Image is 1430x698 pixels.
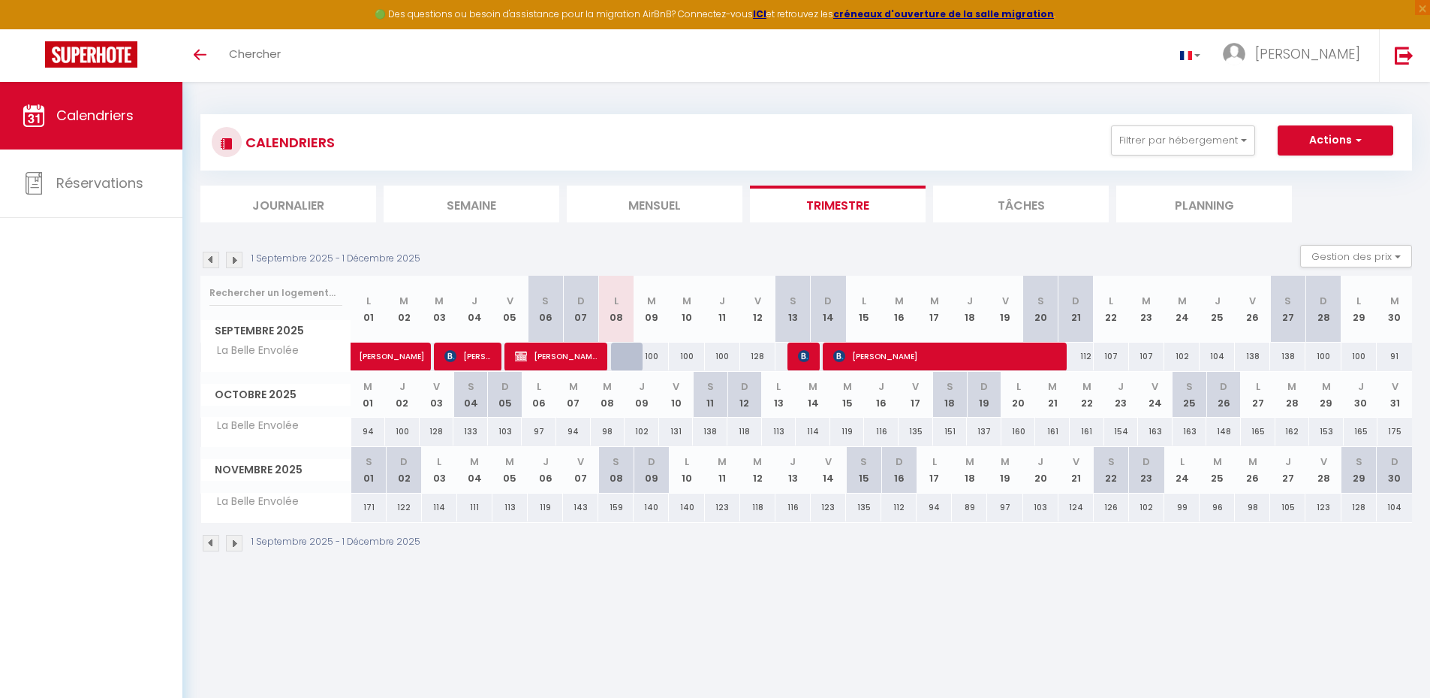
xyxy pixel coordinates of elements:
abbr: M [399,294,408,308]
abbr: D [980,379,988,394]
abbr: L [614,294,619,308]
div: 175 [1377,418,1412,446]
abbr: J [543,455,549,469]
abbr: V [912,379,919,394]
th: 01 [351,372,386,418]
div: 100 [1341,343,1377,370]
th: 30 [1377,447,1412,493]
th: 20 [1023,447,1058,493]
abbr: L [1109,294,1113,308]
div: 159 [598,494,634,521]
abbr: L [366,294,371,308]
div: 135 [899,418,933,446]
th: 24 [1164,447,1200,493]
div: 140 [634,494,669,521]
div: 128 [420,418,454,446]
th: 30 [1377,276,1412,343]
abbr: M [569,379,578,394]
button: Filtrer par hébergement [1111,125,1255,156]
abbr: D [1142,455,1150,469]
abbr: J [399,379,405,394]
div: 89 [952,494,987,521]
abbr: S [542,294,549,308]
img: logout [1395,46,1413,65]
div: 126 [1094,494,1129,521]
div: 107 [1129,343,1164,370]
span: Calendriers [56,106,134,125]
abbr: D [400,455,408,469]
th: 05 [488,372,522,418]
li: Mensuel [567,186,742,222]
p: 1 Septembre 2025 - 1 Décembre 2025 [251,252,420,266]
abbr: J [1037,455,1043,469]
th: 20 [1023,276,1058,343]
div: 128 [740,343,775,370]
h3: CALENDRIERS [242,125,335,159]
abbr: M [435,294,444,308]
th: 28 [1305,447,1341,493]
th: 12 [727,372,762,418]
div: 98 [591,418,625,446]
div: 97 [987,494,1022,521]
th: 18 [933,372,968,418]
th: 07 [556,372,591,418]
th: 23 [1129,447,1164,493]
th: 28 [1275,372,1310,418]
div: 133 [453,418,488,446]
abbr: S [366,455,372,469]
abbr: M [1287,379,1296,394]
abbr: V [433,379,440,394]
a: créneaux d'ouverture de la salle migration [833,8,1054,20]
th: 08 [598,276,634,343]
abbr: M [895,294,904,308]
abbr: M [647,294,656,308]
abbr: D [1220,379,1227,394]
p: 1 Septembre 2025 - 1 Décembre 2025 [251,535,420,549]
th: 21 [1058,276,1094,343]
div: 123 [1305,494,1341,521]
abbr: S [707,379,714,394]
th: 22 [1070,372,1104,418]
abbr: L [1356,294,1361,308]
th: 19 [987,276,1022,343]
div: 98 [1235,494,1270,521]
abbr: M [505,455,514,469]
th: 02 [387,447,422,493]
li: Semaine [384,186,559,222]
th: 26 [1206,372,1241,418]
img: ... [1223,43,1245,65]
abbr: M [1322,379,1331,394]
div: 94 [556,418,591,446]
abbr: J [639,379,645,394]
abbr: D [648,455,655,469]
th: 31 [1377,372,1412,418]
th: 02 [385,372,420,418]
div: 107 [1094,343,1129,370]
abbr: S [613,455,619,469]
th: 07 [563,447,598,493]
abbr: V [1152,379,1158,394]
div: 100 [669,343,704,370]
th: 10 [669,447,704,493]
div: 94 [351,418,386,446]
th: 25 [1173,372,1207,418]
abbr: S [1037,294,1044,308]
abbr: M [843,379,852,394]
th: 29 [1341,447,1377,493]
div: 105 [1270,494,1305,521]
th: 03 [422,276,457,343]
div: 135 [846,494,881,521]
div: 148 [1206,418,1241,446]
th: 20 [1001,372,1036,418]
strong: ICI [753,8,766,20]
div: 162 [1275,418,1310,446]
th: 21 [1058,447,1094,493]
th: 04 [457,447,492,493]
th: 24 [1164,276,1200,343]
div: 102 [1164,343,1200,370]
div: 143 [563,494,598,521]
th: 15 [846,447,881,493]
div: 118 [740,494,775,521]
th: 13 [775,276,811,343]
abbr: M [1142,294,1151,308]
